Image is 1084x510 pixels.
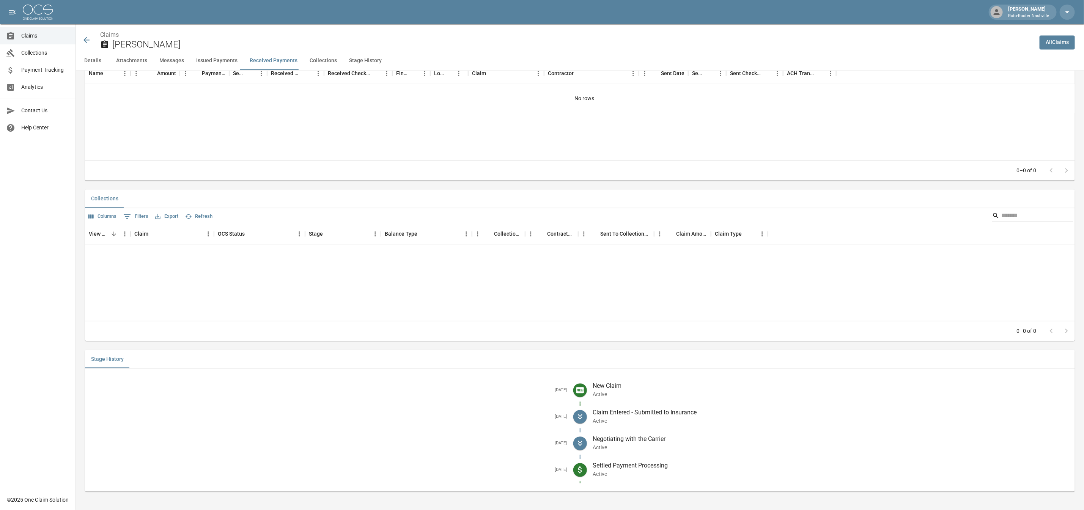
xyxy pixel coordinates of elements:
h5: [DATE] [91,388,567,394]
div: related-list tabs [85,190,1075,208]
div: Received Check Number [328,63,370,84]
div: Claim [131,224,214,245]
p: Roto-Rooter Nashville [1008,13,1049,19]
span: Claims [21,32,69,40]
div: [PERSON_NAME] [1005,5,1052,19]
button: Sort [742,229,752,239]
button: Sort [109,229,119,239]
button: Menu [715,68,726,79]
div: Sent Method [692,63,704,84]
button: Menu [119,68,131,79]
button: open drawer [5,5,20,20]
button: Attachments [110,52,153,70]
div: Sent Date [661,63,684,84]
div: Claim [472,63,486,84]
span: Payment Tracking [21,66,69,74]
div: Payment Date [202,63,225,84]
h5: [DATE] [91,467,567,473]
div: Sent Check Number [726,63,783,84]
div: Final/Partial [392,63,430,84]
span: Collections [21,49,69,57]
button: Menu [472,228,483,240]
button: Menu [628,68,639,79]
div: Contractor [548,63,574,84]
div: Received Method [267,63,324,84]
div: Contractor Amount [525,224,578,245]
div: Collections Fee [494,224,521,245]
button: Sort [590,229,600,239]
button: Menu [419,68,430,79]
div: Received Check Number [324,63,392,84]
div: Claim Amount [654,224,711,245]
button: Details [76,52,110,70]
img: ocs-logo-white-transparent.png [23,5,53,20]
button: Sort [148,229,159,239]
button: Menu [525,228,536,240]
button: Sort [245,229,255,239]
div: Name [85,63,131,84]
div: anchor tabs [76,52,1084,70]
button: Sort [370,68,381,79]
button: Sort [483,229,494,239]
div: Sender [233,63,245,84]
button: Menu [256,68,267,79]
button: Collections [85,190,124,208]
p: Active [593,417,1069,425]
button: Sort [536,229,547,239]
h5: [DATE] [91,441,567,447]
span: Help Center [21,124,69,132]
button: Sort [408,68,419,79]
button: Sort [814,68,825,79]
button: Menu [639,68,650,79]
button: Menu [294,228,305,240]
button: Issued Payments [190,52,244,70]
button: Menu [825,68,836,79]
p: Active [593,391,1069,398]
button: Menu [533,68,544,79]
div: Contractor [544,63,639,84]
div: Balance Type [385,224,417,245]
button: Select columns [87,211,118,223]
nav: breadcrumb [100,30,1034,39]
button: Refresh [183,211,214,223]
p: Negotiating with the Carrier [593,435,1069,444]
button: Menu [313,68,324,79]
div: Contractor Amount [547,224,574,245]
button: Sort [191,68,202,79]
div: ACH Transaction # [783,63,836,84]
div: Claim Amount [676,224,707,245]
button: Sort [245,68,256,79]
a: Claims [100,31,119,38]
div: Name [89,63,103,84]
div: Search [992,210,1073,224]
button: Sort [146,68,157,79]
div: Amount [131,63,180,84]
p: Settled Payment Processing [593,461,1069,471]
button: Menu [180,68,191,79]
div: View Collection [85,224,131,245]
div: related-list tabs [85,350,1075,368]
div: Lockbox [434,63,445,84]
div: Claim [134,224,148,245]
span: Contact Us [21,107,69,115]
div: Sent To Collections Date [578,224,654,245]
p: Claim Entered - Submitted to Insurance [593,408,1069,417]
button: Messages [153,52,190,70]
p: 0–0 of 0 [1016,327,1036,335]
button: Show filters [121,211,150,223]
button: Menu [654,228,666,240]
p: 0–0 of 0 [1016,167,1036,175]
button: Sort [302,68,313,79]
div: Claim Type [715,224,742,245]
button: Menu [203,228,214,240]
div: Amount [157,63,176,84]
div: Claim [468,63,544,84]
div: Sent Check Number [730,63,761,84]
div: View Collection [89,224,109,245]
button: Menu [757,228,768,240]
h5: [DATE] [91,414,567,420]
div: Final/Partial [396,63,408,84]
button: Collections [304,52,343,70]
button: Export [153,211,180,223]
h2: [PERSON_NAME] [112,39,1034,50]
